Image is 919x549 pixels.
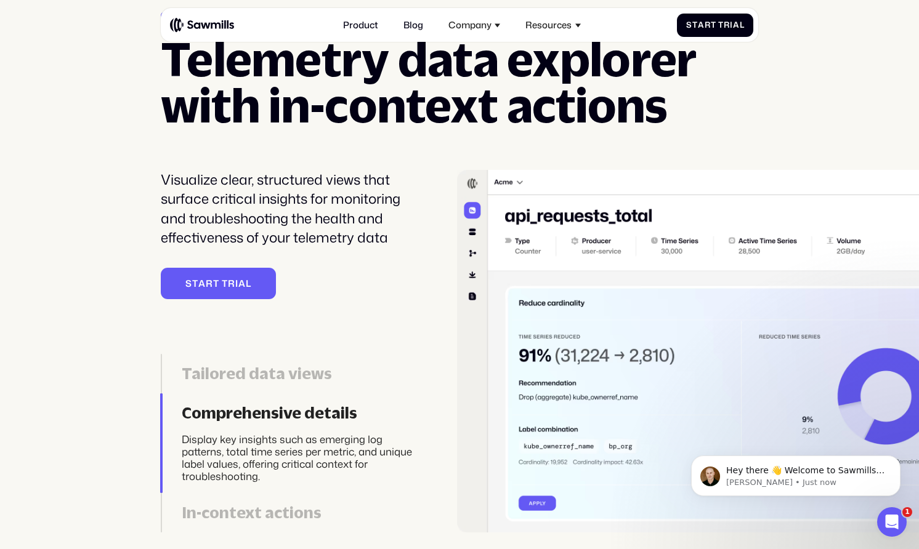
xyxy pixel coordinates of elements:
iframe: Intercom live chat [877,507,907,537]
a: StartTrial [677,14,753,37]
span: T [718,20,724,30]
span: t [711,20,716,30]
span: a [238,278,246,289]
div: Display key insights such as emerging log patterns, total time series per metric, and unique labe... [182,433,425,483]
h2: Telemetry data explorer with in-context actions [161,36,712,129]
div: Comprehensive details [182,404,425,423]
span: i [730,20,733,30]
span: S [185,278,192,289]
span: r [206,278,213,289]
div: Company [448,20,492,31]
span: S [686,20,692,30]
span: a [198,278,206,289]
iframe: Intercom notifications message [673,430,919,516]
p: Message from Winston, sent Just now [54,47,213,58]
span: r [724,20,730,30]
div: In-context actions [182,503,425,523]
span: l [246,278,251,289]
span: i [235,278,238,289]
div: Tailored data views [182,364,425,383]
a: Blog [396,13,429,38]
span: t [213,278,219,289]
span: r [228,278,235,289]
div: Resources [525,20,572,31]
span: t [692,20,698,30]
span: a [698,20,705,30]
div: Company [442,13,508,38]
span: l [740,20,745,30]
div: Resources [519,13,588,38]
span: a [733,20,740,30]
span: T [222,278,228,289]
span: r [705,20,711,30]
span: t [192,278,198,289]
span: Hey there 👋 Welcome to Sawmills. The smart telemetry management platform that solves cost, qualit... [54,36,212,106]
span: 1 [902,507,912,517]
a: Product [336,13,384,38]
div: Visualize clear, structured views that surface critical insights for monitoring and troubleshooti... [161,170,425,247]
a: StartTrial [161,268,276,299]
